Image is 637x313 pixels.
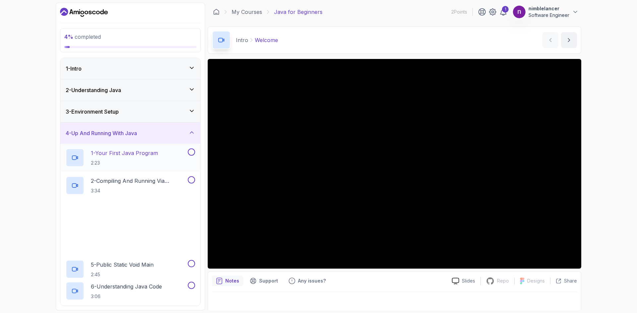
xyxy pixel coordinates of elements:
[208,59,581,269] iframe: 1 - Hi
[447,278,480,285] a: Slides
[213,9,220,15] a: Dashboard
[91,187,186,194] p: 3:34
[91,260,154,268] p: 5 - Public Static Void Main
[285,276,330,286] button: Feedback button
[259,278,278,284] p: Support
[66,65,82,73] h3: 1 - Intro
[561,32,577,48] button: next content
[64,33,101,40] span: completed
[91,293,162,299] p: 3:06
[527,278,545,284] p: Designs
[550,278,577,284] button: Share
[246,276,282,286] button: Support button
[60,123,200,144] button: 4-Up And Running With Java
[66,129,137,137] h3: 4 - Up And Running With Java
[499,8,507,16] a: 1
[513,6,526,18] img: user profile image
[66,86,121,94] h3: 2 - Understanding Java
[66,108,119,116] h3: 3 - Environment Setup
[66,148,195,167] button: 1-Your First Java Program2:23
[542,32,558,48] button: previous content
[60,58,200,79] button: 1-Intro
[60,79,200,101] button: 2-Understanding Java
[529,5,569,12] p: nimblelancer
[298,278,326,284] p: Any issues?
[274,8,322,16] p: Java for Beginners
[236,36,248,44] p: Intro
[91,149,158,157] p: 1 - Your First Java Program
[60,7,108,18] a: Dashboard
[232,8,262,16] a: My Courses
[66,282,195,300] button: 6-Understanding Java Code3:06
[60,101,200,122] button: 3-Environment Setup
[91,271,154,278] p: 2:45
[225,278,239,284] p: Notes
[212,276,243,286] button: notes button
[462,278,475,284] p: Slides
[451,9,467,15] p: 2 Points
[502,6,509,13] div: 1
[529,12,569,19] p: Software Engineer
[255,36,278,44] p: Welcome
[66,176,195,195] button: 2-Compiling And Running Via Terminal3:34
[564,278,577,284] p: Share
[91,160,158,166] p: 2:23
[64,33,73,40] span: 4 %
[91,282,162,290] p: 6 - Understanding Java Code
[91,177,186,185] p: 2 - Compiling And Running Via Terminal
[66,260,195,278] button: 5-Public Static Void Main2:45
[513,5,579,19] button: user profile imagenimblelancerSoftware Engineer
[497,278,509,284] p: Repo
